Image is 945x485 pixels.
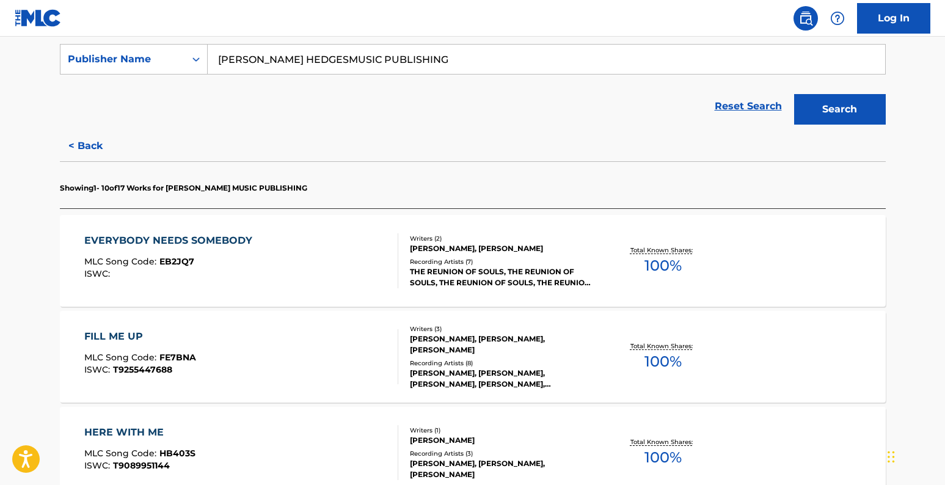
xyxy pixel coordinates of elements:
[794,6,818,31] a: Public Search
[410,266,594,288] div: THE REUNION OF SOULS, THE REUNION OF SOULS, THE REUNION OF SOULS, THE REUNION OF SOULS, THE REUNI...
[857,3,930,34] a: Log In
[644,351,682,373] span: 100 %
[84,256,159,267] span: MLC Song Code :
[159,448,195,459] span: HB403S
[410,257,594,266] div: Recording Artists ( 7 )
[825,6,850,31] div: Help
[60,215,886,307] a: EVERYBODY NEEDS SOMEBODYMLC Song Code:EB2JQ7ISWC:Writers (2)[PERSON_NAME], [PERSON_NAME]Recording...
[630,437,696,447] p: Total Known Shares:
[410,359,594,368] div: Recording Artists ( 8 )
[84,329,196,344] div: FILL ME UP
[410,368,594,390] div: [PERSON_NAME], [PERSON_NAME], [PERSON_NAME], [PERSON_NAME], [PERSON_NAME]
[644,255,682,277] span: 100 %
[60,131,133,161] button: < Back
[68,52,178,67] div: Publisher Name
[410,243,594,254] div: [PERSON_NAME], [PERSON_NAME]
[794,94,886,125] button: Search
[84,233,258,248] div: EVERYBODY NEEDS SOMEBODY
[884,426,945,485] iframe: Chat Widget
[159,352,196,363] span: FE7BNA
[798,11,813,26] img: search
[60,183,307,194] p: Showing 1 - 10 of 17 Works for [PERSON_NAME] MUSIC PUBLISHING
[84,268,113,279] span: ISWC :
[410,449,594,458] div: Recording Artists ( 3 )
[60,311,886,403] a: FILL ME UPMLC Song Code:FE7BNAISWC:T9255447688Writers (3)[PERSON_NAME], [PERSON_NAME], [PERSON_NA...
[709,93,788,120] a: Reset Search
[60,44,886,131] form: Search Form
[113,364,172,375] span: T9255447688
[15,9,62,27] img: MLC Logo
[113,460,170,471] span: T9089951144
[84,460,113,471] span: ISWC :
[410,426,594,435] div: Writers ( 1 )
[410,458,594,480] div: [PERSON_NAME], [PERSON_NAME], [PERSON_NAME]
[830,11,845,26] img: help
[84,352,159,363] span: MLC Song Code :
[630,341,696,351] p: Total Known Shares:
[410,435,594,446] div: [PERSON_NAME]
[410,234,594,243] div: Writers ( 2 )
[84,448,159,459] span: MLC Song Code :
[159,256,194,267] span: EB2JQ7
[84,364,113,375] span: ISWC :
[888,439,895,475] div: Drag
[644,447,682,469] span: 100 %
[630,246,696,255] p: Total Known Shares:
[84,425,195,440] div: HERE WITH ME
[410,334,594,356] div: [PERSON_NAME], [PERSON_NAME], [PERSON_NAME]
[410,324,594,334] div: Writers ( 3 )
